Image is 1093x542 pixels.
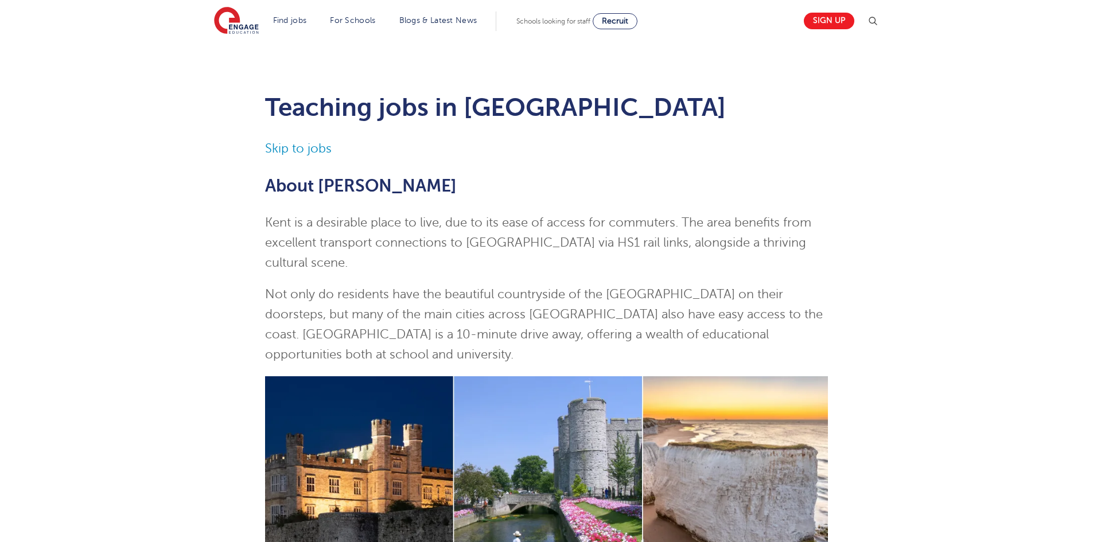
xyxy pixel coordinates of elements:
[399,16,477,25] a: Blogs & Latest News
[516,17,590,25] span: Schools looking for staff
[804,13,854,29] a: Sign up
[273,16,307,25] a: Find jobs
[330,16,375,25] a: For Schools
[265,216,811,270] span: Kent is a desirable place to live, due to its ease of access for commuters. The area benefits fro...
[265,93,828,122] h1: Teaching jobs in [GEOGRAPHIC_DATA]
[265,287,823,361] span: Not only do residents have the beautiful countryside of the [GEOGRAPHIC_DATA] on their doorsteps,...
[265,176,457,196] span: About [PERSON_NAME]
[265,142,332,155] a: Skip to jobs
[602,17,628,25] span: Recruit
[593,13,637,29] a: Recruit
[214,7,259,36] img: Engage Education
